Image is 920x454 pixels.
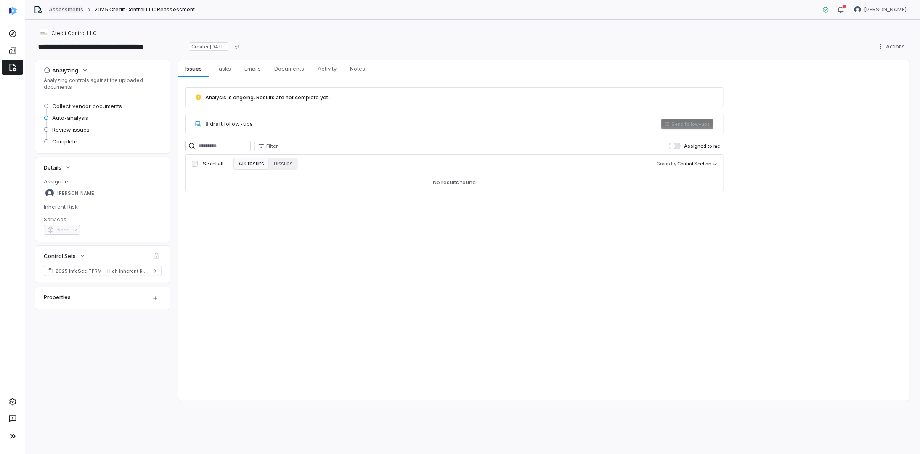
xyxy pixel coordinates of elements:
button: https://credit-control.com/Credit Control LLC [37,26,99,41]
div: No results found [433,178,476,186]
input: Select all [192,161,198,167]
span: Created [DATE] [189,42,228,51]
span: Credit Control LLC [51,30,97,37]
span: Review issues [52,126,90,133]
span: [PERSON_NAME] [864,6,907,13]
span: Collect vendor documents [52,102,122,110]
button: Actions [875,40,910,53]
span: Documents [271,63,308,74]
span: Analysis is ongoing. Results are not complete yet. [205,94,329,101]
button: Bridget Seagraves avatar[PERSON_NAME] [849,3,912,16]
span: Group by [657,161,676,167]
span: Details [44,164,61,171]
div: Analyzing [44,66,78,74]
a: Assessments [49,6,83,13]
span: 2025 InfoSec TPRM - High Inherent Risk (TruSight Supported) [56,268,150,274]
button: All 0 results [233,158,269,170]
img: Bridget Seagraves avatar [45,189,54,197]
span: 8 draft follow-ups [205,120,253,127]
span: Activity [314,63,340,74]
span: Emails [241,63,264,74]
button: 0 issues [269,158,297,170]
span: Tasks [212,63,234,74]
span: 2025 Credit Control LLC Reassessment [94,6,194,13]
dt: Assignee [44,178,162,185]
button: Control Sets [41,248,88,263]
button: Filter [254,141,281,151]
span: Control Sets [44,252,76,260]
a: 2025 InfoSec TPRM - High Inherent Risk (TruSight Supported) [44,266,162,276]
img: Bridget Seagraves avatar [854,6,861,13]
span: Auto-analysis [52,114,88,122]
span: Select all [203,161,223,167]
button: Assigned to me [669,143,681,149]
span: Issues [182,63,205,74]
button: Analyzing [41,63,91,78]
span: Notes [347,63,369,74]
label: Assigned to me [669,143,720,149]
button: Copy link [229,39,244,54]
dt: Services [44,215,162,223]
button: Details [41,160,74,175]
span: [PERSON_NAME] [57,190,96,196]
span: Complete [52,138,77,145]
span: Filter [266,143,278,149]
p: Analyzing controls against the uploaded documents [44,77,162,90]
img: svg%3e [9,7,17,15]
dt: Inherent Risk [44,203,162,210]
